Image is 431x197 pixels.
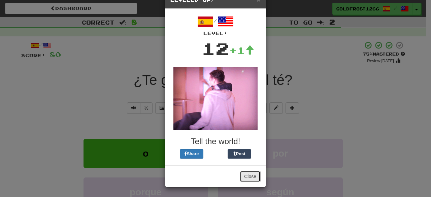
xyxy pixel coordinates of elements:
[170,30,261,37] div: Level:
[228,149,251,159] button: Post
[229,44,254,57] div: +1
[202,37,229,60] div: 12
[180,149,203,159] button: Share
[240,171,261,182] button: Close
[173,67,258,130] img: spinning-7b6715965d7e0220b69722fa66aa21efa1181b58e7b7375ebe2c5b603073e17d.gif
[170,137,261,146] h3: Tell the world!
[203,149,228,159] iframe: X Post Button
[170,14,261,37] div: /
